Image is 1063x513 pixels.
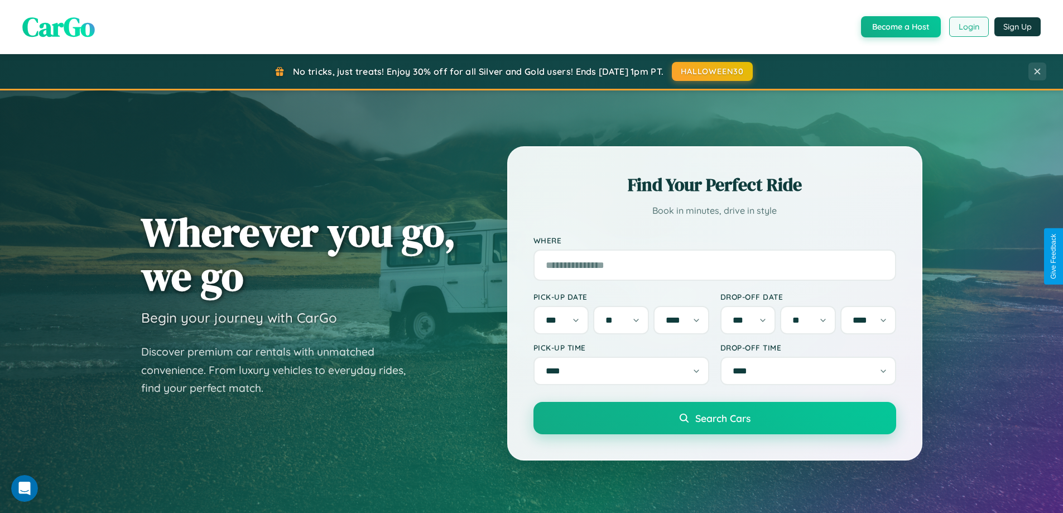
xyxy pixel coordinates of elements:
[533,172,896,197] h2: Find Your Perfect Ride
[695,412,751,424] span: Search Cars
[141,210,456,298] h1: Wherever you go, we go
[293,66,663,77] span: No tricks, just treats! Enjoy 30% off for all Silver and Gold users! Ends [DATE] 1pm PT.
[533,343,709,352] label: Pick-up Time
[949,17,989,37] button: Login
[141,343,420,397] p: Discover premium car rentals with unmatched convenience. From luxury vehicles to everyday rides, ...
[994,17,1041,36] button: Sign Up
[11,475,38,502] iframe: Intercom live chat
[533,236,896,245] label: Where
[533,292,709,301] label: Pick-up Date
[533,203,896,219] p: Book in minutes, drive in style
[1050,234,1057,279] div: Give Feedback
[533,402,896,434] button: Search Cars
[720,343,896,352] label: Drop-off Time
[861,16,941,37] button: Become a Host
[672,62,753,81] button: HALLOWEEN30
[720,292,896,301] label: Drop-off Date
[22,8,95,45] span: CarGo
[141,309,337,326] h3: Begin your journey with CarGo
